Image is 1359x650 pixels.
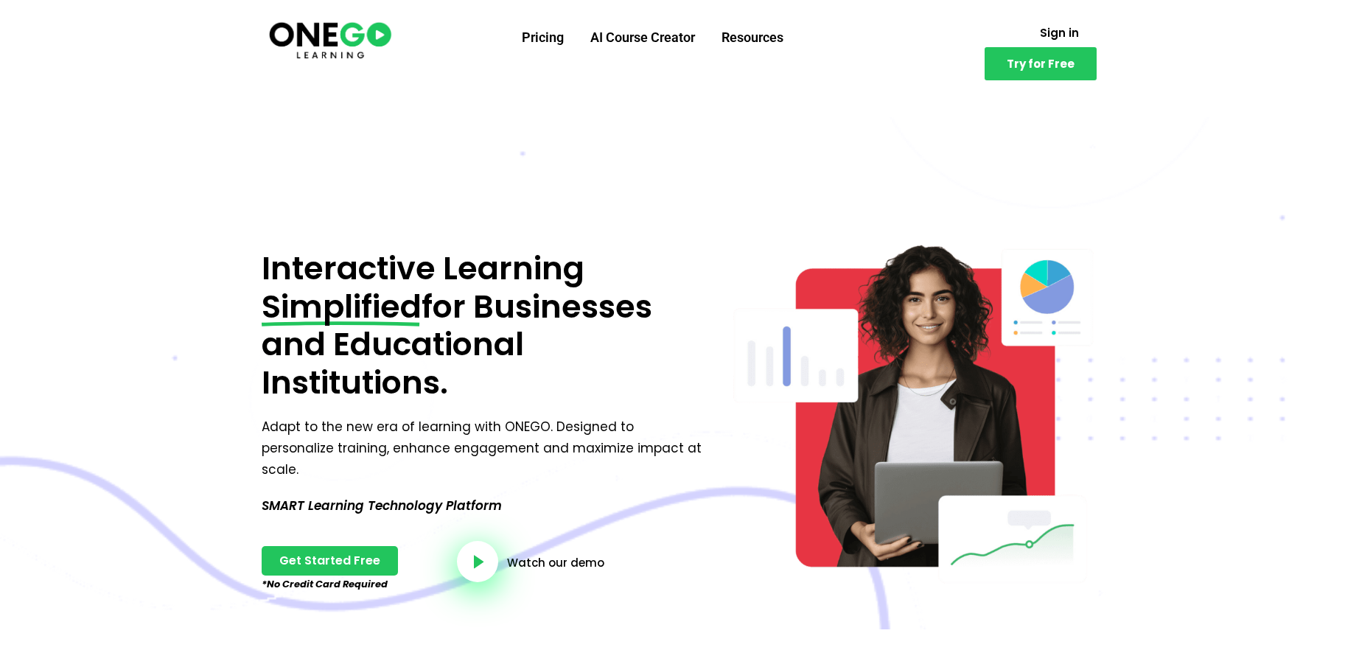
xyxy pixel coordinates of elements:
span: for Businesses and Educational Institutions. [262,284,652,405]
span: Interactive Learning [262,246,584,290]
a: video-button [457,541,498,582]
a: Get Started Free [262,546,398,576]
span: Try for Free [1007,58,1075,69]
span: Get Started Free [279,555,380,567]
em: *No Credit Card Required [262,577,388,591]
a: Try for Free [985,47,1097,80]
span: Simplified [262,288,422,326]
p: SMART Learning Technology Platform [262,495,708,517]
p: Adapt to the new era of learning with ONEGO. Designed to personalize training, enhance engagement... [262,416,708,480]
span: Sign in [1040,27,1079,38]
a: Sign in [1022,18,1097,47]
a: Watch our demo [507,557,604,568]
a: Pricing [509,18,577,57]
a: AI Course Creator [577,18,708,57]
a: Resources [708,18,797,57]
